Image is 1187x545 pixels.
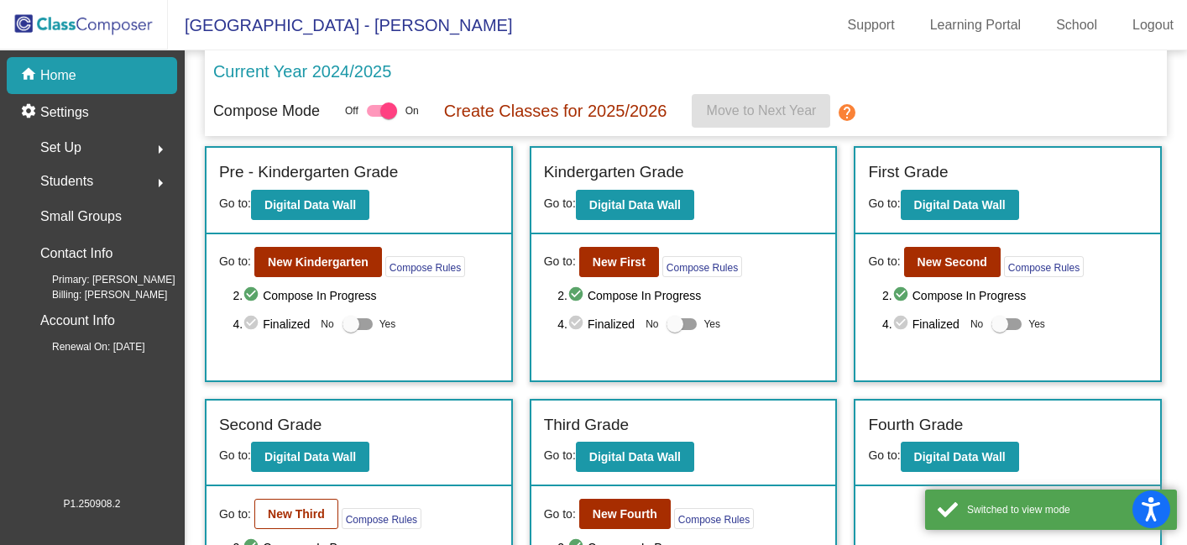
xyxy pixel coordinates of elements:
span: Go to: [544,506,576,523]
mat-icon: check_circle [243,286,263,306]
span: Move to Next Year [707,103,817,118]
span: Go to: [868,197,900,210]
span: Set Up [40,136,81,160]
mat-icon: check_circle [892,314,912,334]
button: New Kindergarten [254,247,382,277]
b: New First [593,255,646,269]
button: Compose Rules [385,256,465,277]
span: [GEOGRAPHIC_DATA] - [PERSON_NAME] [168,12,512,39]
span: Billing: [PERSON_NAME] [25,287,167,302]
b: Digital Data Wall [589,198,681,212]
button: Compose Rules [1004,256,1084,277]
label: Kindergarten Grade [544,160,684,185]
button: Digital Data Wall [251,442,369,472]
mat-icon: settings [20,102,40,123]
mat-icon: arrow_right [150,173,170,193]
button: Compose Rules [674,508,754,529]
span: Primary: [PERSON_NAME] [25,272,175,287]
label: Third Grade [544,413,629,438]
label: Pre - Kindergarten Grade [219,160,398,185]
button: Compose Rules [662,256,742,277]
p: Home [40,66,76,86]
span: Students [40,170,93,193]
span: No [970,317,983,332]
mat-icon: check_circle [243,314,263,334]
span: Yes [379,314,396,334]
mat-icon: arrow_right [150,139,170,160]
b: New Fourth [593,507,657,521]
mat-icon: check_circle [567,314,588,334]
p: Create Classes for 2025/2026 [444,98,667,123]
span: 4. Finalized [233,314,313,334]
span: Renewal On: [DATE] [25,339,144,354]
p: Contact Info [40,242,112,265]
span: 2. Compose In Progress [882,286,1148,306]
a: Learning Portal [917,12,1035,39]
b: New Kindergarten [268,255,369,269]
a: School [1043,12,1111,39]
b: Digital Data Wall [264,450,356,464]
div: Switched to view mode [967,502,1164,517]
span: Yes [703,314,720,334]
button: New Third [254,499,338,529]
button: Digital Data Wall [901,190,1019,220]
mat-icon: check_circle [567,286,588,306]
button: Digital Data Wall [901,442,1019,472]
span: Go to: [544,448,576,462]
span: Go to: [219,253,251,270]
button: New Second [904,247,1001,277]
button: New Fourth [579,499,671,529]
span: Off [345,103,358,118]
span: 2. Compose In Progress [557,286,823,306]
mat-icon: help [837,102,857,123]
label: Fourth Grade [868,413,963,438]
p: Current Year 2024/2025 [213,59,391,84]
p: Small Groups [40,205,122,228]
button: Digital Data Wall [576,442,694,472]
button: New First [579,247,659,277]
span: Go to: [219,197,251,210]
span: No [646,317,658,332]
span: Go to: [868,253,900,270]
mat-icon: check_circle [892,286,912,306]
p: Account Info [40,309,115,333]
span: No [321,317,333,332]
span: On [405,103,419,118]
span: Go to: [544,197,576,210]
label: First Grade [868,160,948,185]
span: Go to: [219,448,251,462]
a: Support [834,12,908,39]
span: 2. Compose In Progress [233,286,499,306]
button: Digital Data Wall [251,190,369,220]
label: Second Grade [219,413,322,438]
button: Move to Next Year [692,94,830,128]
button: Digital Data Wall [576,190,694,220]
b: New Third [268,507,325,521]
span: Go to: [868,448,900,462]
span: 4. Finalized [882,314,962,334]
b: Digital Data Wall [589,450,681,464]
b: Digital Data Wall [264,198,356,212]
b: New Second [918,255,987,269]
p: Settings [40,102,89,123]
mat-icon: home [20,66,40,86]
span: Go to: [544,253,576,270]
b: Digital Data Wall [914,198,1006,212]
span: 4. Finalized [557,314,637,334]
a: Logout [1119,12,1187,39]
p: Compose Mode [213,100,320,123]
span: Yes [1028,314,1045,334]
span: Go to: [219,506,251,523]
b: Digital Data Wall [914,450,1006,464]
button: Compose Rules [342,508,421,529]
